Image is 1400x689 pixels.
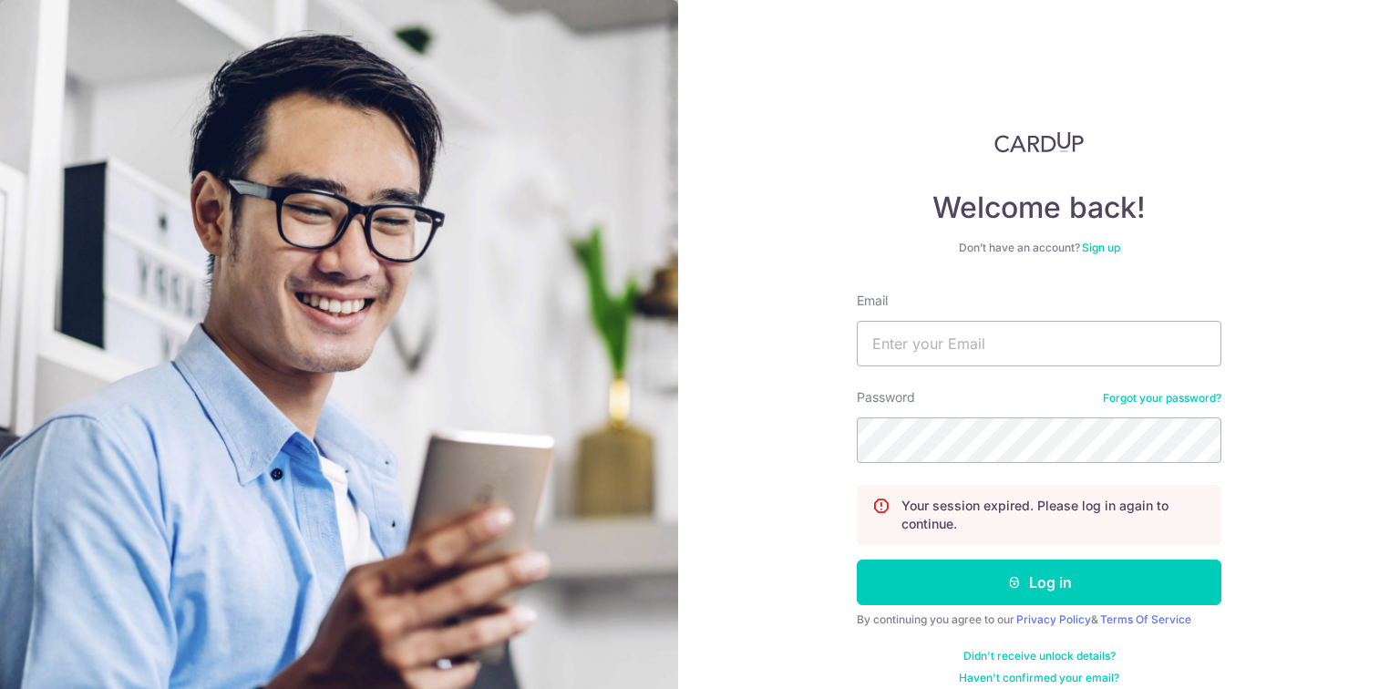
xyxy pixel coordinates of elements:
[901,497,1206,533] p: Your session expired. Please log in again to continue.
[857,388,915,406] label: Password
[1100,612,1191,626] a: Terms Of Service
[857,321,1221,366] input: Enter your Email
[857,190,1221,226] h4: Welcome back!
[857,241,1221,255] div: Don’t have an account?
[857,612,1221,627] div: By continuing you agree to our &
[1082,241,1120,254] a: Sign up
[994,131,1084,153] img: CardUp Logo
[959,671,1119,685] a: Haven't confirmed your email?
[857,292,888,310] label: Email
[1016,612,1091,626] a: Privacy Policy
[1103,391,1221,406] a: Forgot your password?
[857,560,1221,605] button: Log in
[963,649,1116,663] a: Didn't receive unlock details?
